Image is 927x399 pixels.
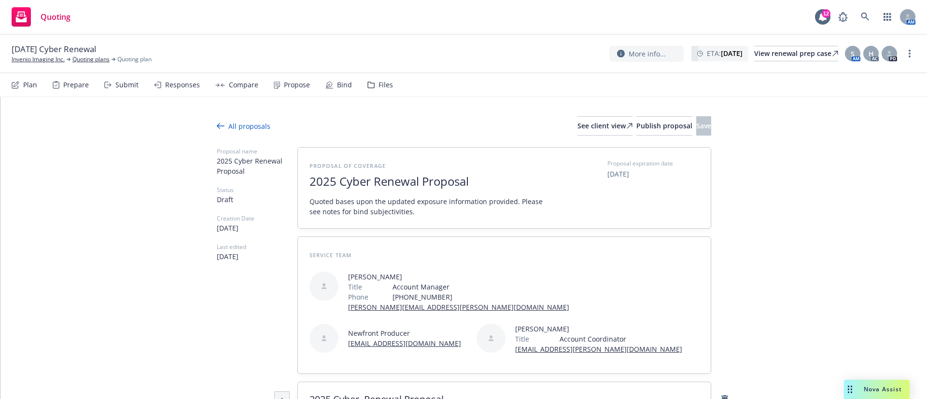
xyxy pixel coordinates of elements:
span: Quoted bases upon the updated exposure information provided. Please see notes for bind subjectivi... [309,196,546,217]
span: [DATE] Cyber Renewal [12,43,96,55]
span: Save [696,121,711,130]
div: Submit [115,81,139,89]
span: Nova Assist [864,385,902,393]
button: More info... [609,46,684,62]
a: Report a Bug [833,7,853,27]
button: Save [696,116,711,136]
span: [DATE] [217,223,297,233]
span: Status [217,186,297,194]
span: Phone [348,292,368,302]
span: More info... [629,49,666,59]
span: [DATE] [217,251,297,261]
a: Switch app [878,7,897,27]
a: Quoting [8,3,74,30]
span: 2025 Cyber Renewal Proposal [217,156,297,176]
strong: [DATE] [721,49,743,58]
span: Account Manager [393,282,569,292]
a: Search [856,7,875,27]
span: [PERSON_NAME] [348,272,569,282]
span: Draft [217,194,297,205]
span: Publish proposal [636,121,692,130]
a: more [904,48,915,59]
a: [EMAIL_ADDRESS][DOMAIN_NAME] [348,339,461,348]
div: Propose [284,81,310,89]
a: Invenio Imaging Inc. [12,55,65,64]
button: Publish proposal [636,116,692,136]
span: Account Coordinator [560,334,682,344]
span: S [851,49,855,59]
span: Proposal of coverage [309,162,386,169]
span: Title [348,282,362,292]
a: [PERSON_NAME][EMAIL_ADDRESS][PERSON_NAME][DOMAIN_NAME] [348,303,569,312]
button: Nova Assist [844,380,910,399]
div: Plan [23,81,37,89]
button: [DATE] [607,169,629,179]
div: All proposals [217,121,270,131]
div: Responses [165,81,200,89]
span: ETA : [707,48,743,58]
a: Quoting plans [72,55,110,64]
span: Creation Date [217,214,297,223]
span: Proposal expiration date [607,159,673,168]
div: See client view [577,117,632,135]
div: Drag to move [844,380,856,399]
span: Newfront Producer [348,328,461,338]
span: Quoting plan [117,55,152,64]
span: Last edited [217,243,297,251]
div: Compare [229,81,258,89]
div: 12 [822,9,830,18]
span: Quoting [41,13,70,21]
a: View renewal prep case [754,46,838,61]
div: Bind [337,81,352,89]
span: Title [515,334,529,344]
span: [PERSON_NAME] [515,324,682,334]
a: [EMAIL_ADDRESS][PERSON_NAME][DOMAIN_NAME] [515,344,682,354]
span: Proposal name [217,147,297,156]
div: Files [379,81,393,89]
button: See client view [577,116,632,136]
span: H [869,49,874,59]
span: Service Team [309,251,351,259]
span: 2025 Cyber Renewal Proposal [309,175,546,189]
div: Prepare [63,81,89,89]
span: [PHONE_NUMBER] [393,292,569,302]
